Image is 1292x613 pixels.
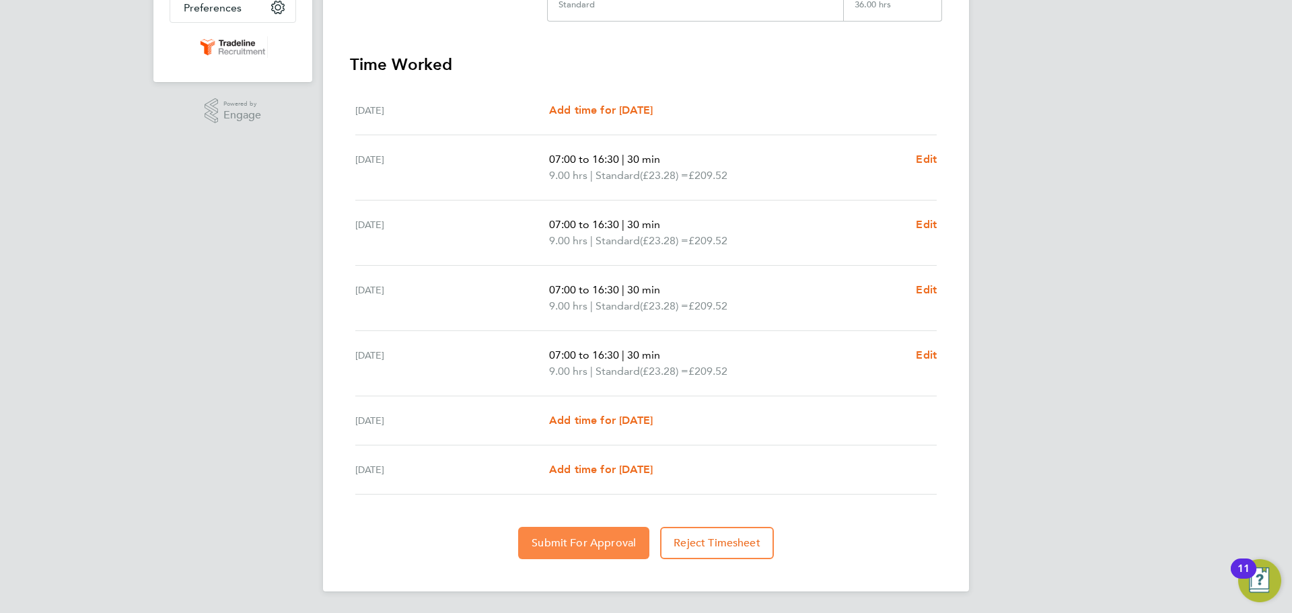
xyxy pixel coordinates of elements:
[627,349,660,361] span: 30 min
[627,153,660,166] span: 30 min
[549,414,653,427] span: Add time for [DATE]
[674,536,760,550] span: Reject Timesheet
[596,168,640,184] span: Standard
[355,217,549,249] div: [DATE]
[622,349,624,361] span: |
[549,153,619,166] span: 07:00 to 16:30
[205,98,262,124] a: Powered byEngage
[596,363,640,380] span: Standard
[688,234,727,247] span: £209.52
[627,218,660,231] span: 30 min
[640,169,688,182] span: (£23.28) =
[223,110,261,121] span: Engage
[660,527,774,559] button: Reject Timesheet
[198,36,268,58] img: tradelinerecruitment-logo-retina.png
[916,347,937,363] a: Edit
[622,283,624,296] span: |
[1238,559,1281,602] button: Open Resource Center, 11 new notifications
[518,527,649,559] button: Submit For Approval
[688,169,727,182] span: £209.52
[170,36,296,58] a: Go to home page
[916,151,937,168] a: Edit
[355,347,549,380] div: [DATE]
[355,412,549,429] div: [DATE]
[355,102,549,118] div: [DATE]
[549,104,653,116] span: Add time for [DATE]
[916,349,937,361] span: Edit
[688,365,727,377] span: £209.52
[549,349,619,361] span: 07:00 to 16:30
[916,282,937,298] a: Edit
[532,536,636,550] span: Submit For Approval
[549,169,587,182] span: 9.00 hrs
[916,283,937,296] span: Edit
[549,102,653,118] a: Add time for [DATE]
[640,365,688,377] span: (£23.28) =
[596,298,640,314] span: Standard
[549,412,653,429] a: Add time for [DATE]
[916,217,937,233] a: Edit
[184,1,242,14] span: Preferences
[549,463,653,476] span: Add time for [DATE]
[916,153,937,166] span: Edit
[549,365,587,377] span: 9.00 hrs
[355,282,549,314] div: [DATE]
[1237,569,1250,586] div: 11
[590,365,593,377] span: |
[549,462,653,478] a: Add time for [DATE]
[916,218,937,231] span: Edit
[622,153,624,166] span: |
[223,98,261,110] span: Powered by
[549,299,587,312] span: 9.00 hrs
[549,283,619,296] span: 07:00 to 16:30
[596,233,640,249] span: Standard
[688,299,727,312] span: £209.52
[640,234,688,247] span: (£23.28) =
[350,54,942,75] h3: Time Worked
[640,299,688,312] span: (£23.28) =
[355,151,549,184] div: [DATE]
[590,234,593,247] span: |
[590,299,593,312] span: |
[622,218,624,231] span: |
[355,462,549,478] div: [DATE]
[627,283,660,296] span: 30 min
[549,234,587,247] span: 9.00 hrs
[549,218,619,231] span: 07:00 to 16:30
[590,169,593,182] span: |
